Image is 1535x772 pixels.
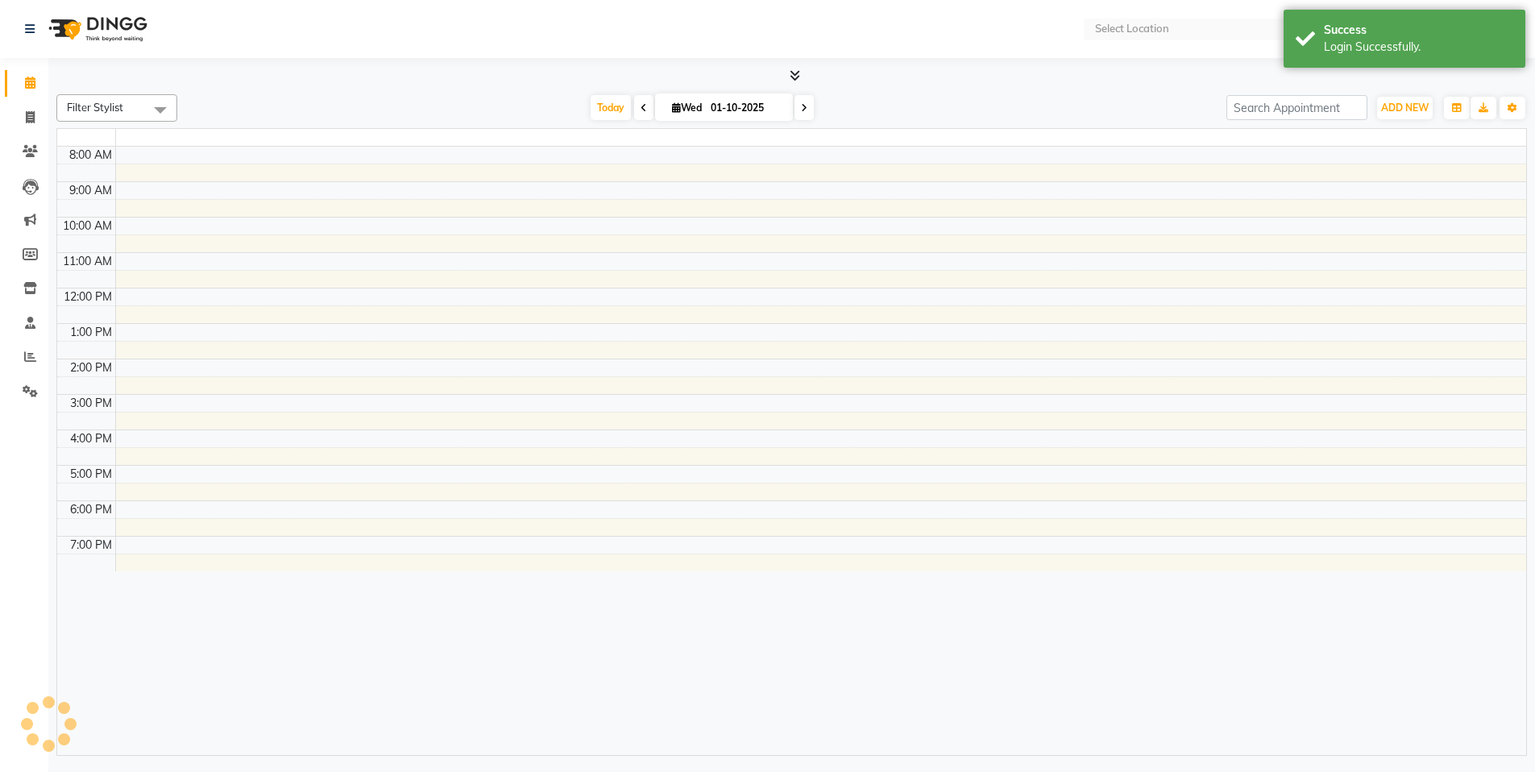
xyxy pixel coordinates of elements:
div: 12:00 PM [60,288,115,305]
div: 10:00 AM [60,218,115,235]
span: Wed [668,102,706,114]
div: Success [1324,22,1513,39]
input: Search Appointment [1226,95,1367,120]
div: 8:00 AM [66,147,115,164]
div: 1:00 PM [67,324,115,341]
div: 3:00 PM [67,395,115,412]
div: 11:00 AM [60,253,115,270]
div: 5:00 PM [67,466,115,483]
div: Login Successfully. [1324,39,1513,56]
input: 2025-10-01 [706,96,786,120]
span: Today [591,95,631,120]
div: 2:00 PM [67,359,115,376]
div: Select Location [1095,21,1169,37]
button: ADD NEW [1377,97,1433,119]
span: Filter Stylist [67,101,123,114]
img: logo [41,6,151,52]
span: ADD NEW [1381,102,1429,114]
div: 4:00 PM [67,430,115,447]
div: 7:00 PM [67,537,115,554]
div: 9:00 AM [66,182,115,199]
div: 6:00 PM [67,501,115,518]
